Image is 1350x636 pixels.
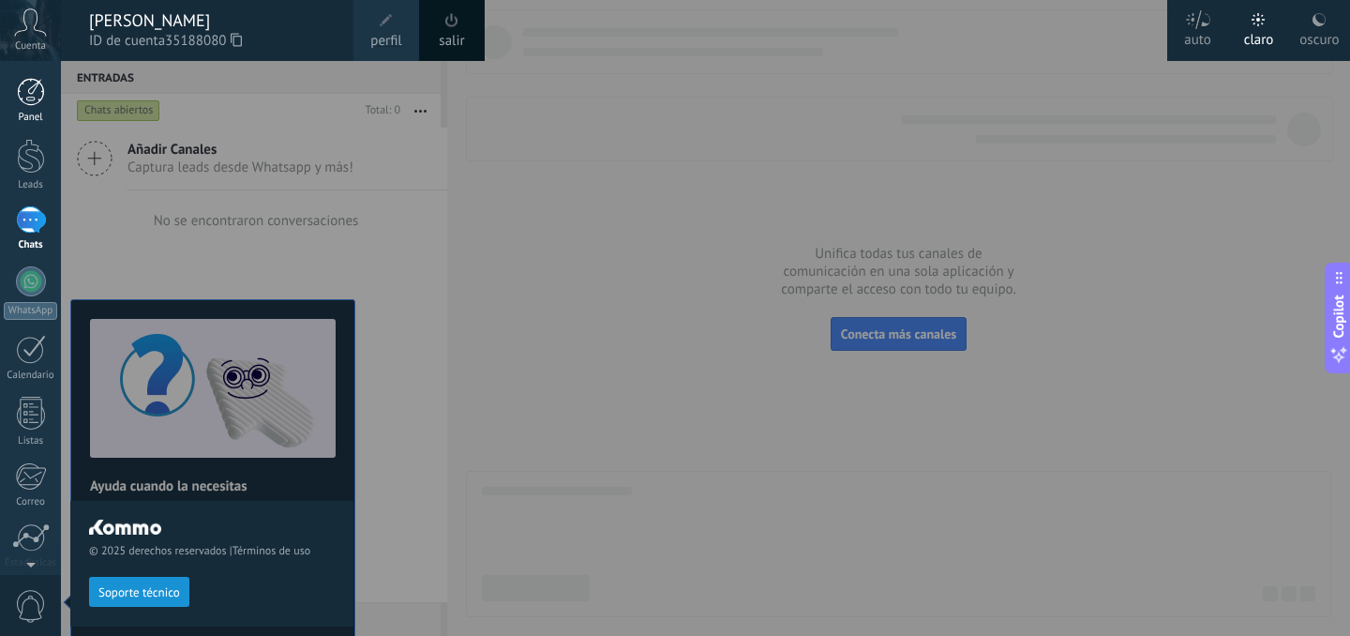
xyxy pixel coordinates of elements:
span: Copilot [1329,295,1348,339]
span: perfil [370,31,401,52]
div: Panel [4,112,58,124]
div: Leads [4,179,58,191]
a: Soporte técnico [89,584,189,598]
span: Cuenta [15,40,46,53]
div: Chats [4,239,58,251]
div: Correo [4,496,58,508]
a: salir [439,31,464,52]
div: Listas [4,435,58,447]
span: Soporte técnico [98,586,180,599]
span: ID de cuenta [89,31,335,52]
div: [PERSON_NAME] [89,10,335,31]
div: Calendario [4,370,58,382]
span: 35188080 [165,31,242,52]
div: WhatsApp [4,302,57,320]
button: Soporte técnico [89,577,189,607]
div: claro [1244,12,1274,61]
div: auto [1184,12,1211,61]
span: © 2025 derechos reservados | [89,544,335,558]
div: oscuro [1299,12,1339,61]
a: Términos de uso [232,544,310,558]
